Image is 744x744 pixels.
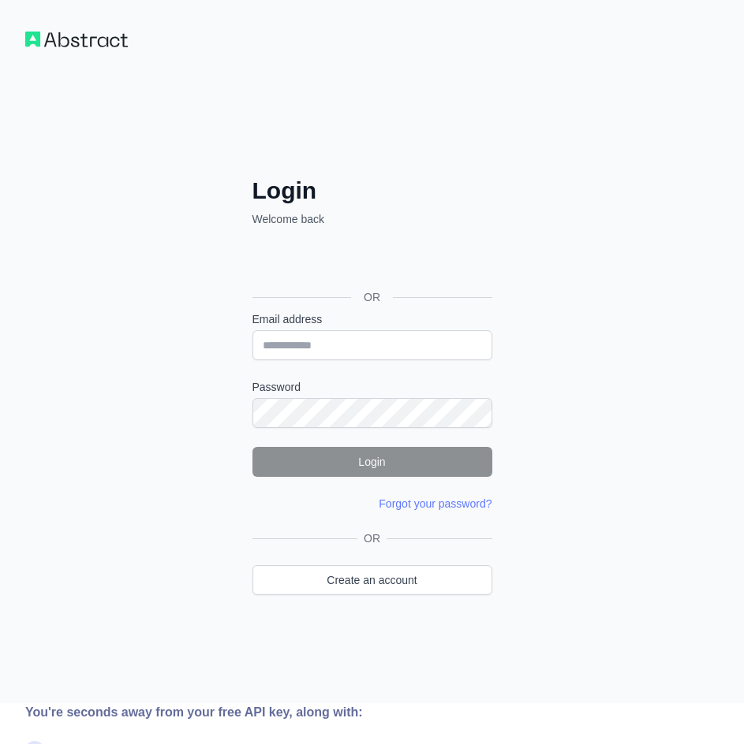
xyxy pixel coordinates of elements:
span: OR [351,289,393,305]
button: Login [252,447,492,477]
div: You're seconds away from your free API key, along with: [25,703,510,722]
h2: Login [252,177,492,205]
label: Email address [252,311,492,327]
a: Create an account [252,565,492,595]
label: Password [252,379,492,395]
p: Welcome back [252,211,492,227]
img: Workflow [25,32,128,47]
iframe: [Googleでログイン]ボタン [245,244,497,279]
span: OR [357,530,387,546]
a: Forgot your password? [379,497,492,510]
